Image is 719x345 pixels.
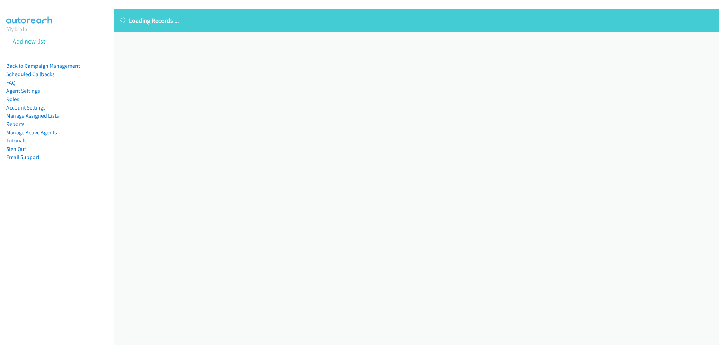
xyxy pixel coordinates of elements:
a: Back to Campaign Management [6,62,80,69]
a: Email Support [6,154,39,160]
a: Add new list [13,37,45,45]
a: Account Settings [6,104,46,111]
a: Agent Settings [6,87,40,94]
p: Loading Records ... [120,16,713,25]
a: Manage Assigned Lists [6,112,59,119]
a: Sign Out [6,146,26,152]
a: Roles [6,96,19,102]
a: My Lists [6,25,27,33]
a: Manage Active Agents [6,129,57,136]
a: Scheduled Callbacks [6,71,55,78]
a: FAQ [6,79,15,86]
a: Tutorials [6,137,27,144]
a: Reports [6,121,25,127]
